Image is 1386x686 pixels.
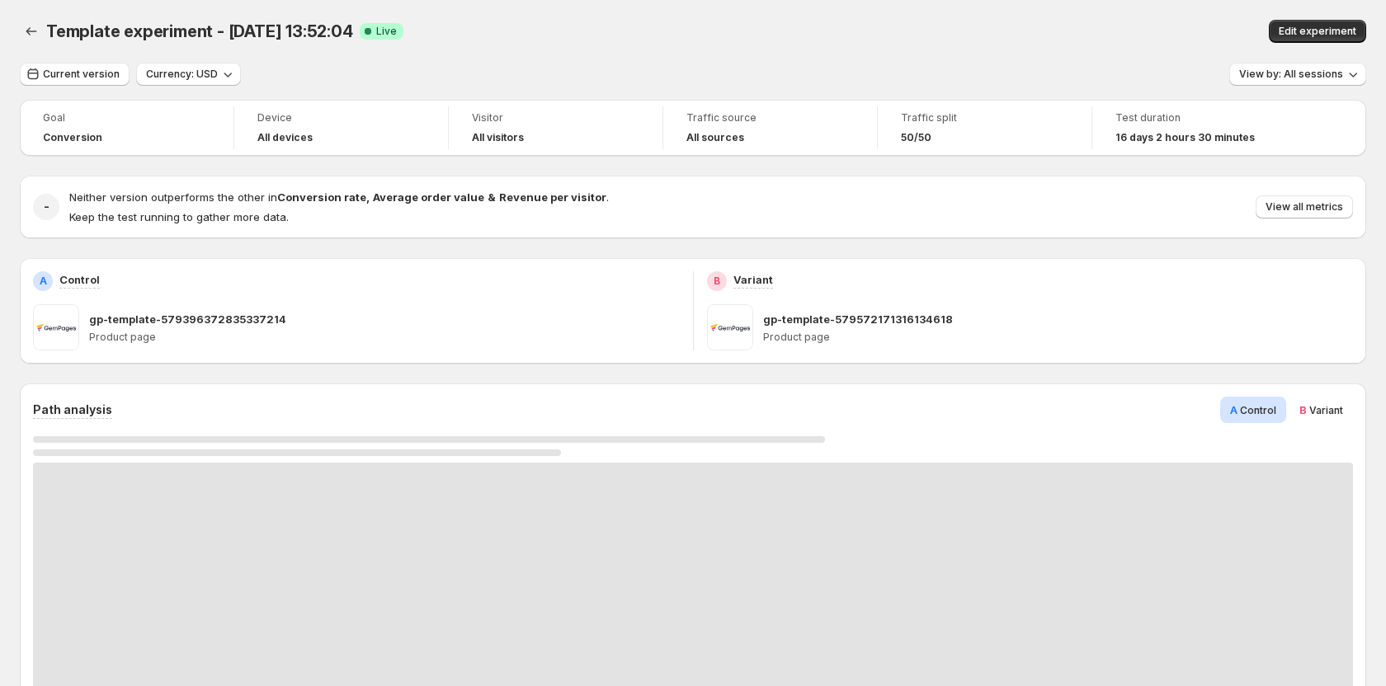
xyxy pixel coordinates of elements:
[733,271,773,288] p: Variant
[686,111,854,125] span: Traffic source
[472,110,639,146] a: VisitorAll visitors
[40,275,47,288] h2: A
[373,190,484,204] strong: Average order value
[43,110,210,146] a: GoalConversion
[69,190,609,204] span: Neither version outperforms the other in .
[59,271,100,288] p: Control
[1279,25,1356,38] span: Edit experiment
[33,402,112,418] h3: Path analysis
[1239,68,1343,81] span: View by: All sessions
[20,63,130,86] button: Current version
[46,21,353,41] span: Template experiment - [DATE] 13:52:04
[69,210,289,223] span: Keep the test running to gather more data.
[33,304,79,350] img: gp-template-579396372835337214
[763,311,953,327] p: gp-template-579572171316134618
[1266,200,1343,214] span: View all metrics
[901,110,1068,146] a: Traffic split50/50
[901,111,1068,125] span: Traffic split
[89,331,680,344] p: Product page
[901,131,931,144] span: 50/50
[1229,63,1366,86] button: View by: All sessions
[366,190,370,204] strong: ,
[499,190,606,204] strong: Revenue per visitor
[20,20,43,43] button: Back
[146,68,218,81] span: Currency: USD
[89,311,286,327] p: gp-template-579396372835337214
[1115,110,1284,146] a: Test duration16 days 2 hours 30 minutes
[686,131,744,144] h4: All sources
[277,190,366,204] strong: Conversion rate
[1115,111,1284,125] span: Test duration
[44,199,49,215] h2: -
[376,25,397,38] span: Live
[43,68,120,81] span: Current version
[136,63,241,86] button: Currency: USD
[472,131,524,144] h4: All visitors
[1299,403,1307,416] span: B
[472,111,639,125] span: Visitor
[714,275,720,288] h2: B
[1256,195,1353,218] button: View all metrics
[1309,404,1343,416] span: Variant
[1240,404,1276,416] span: Control
[1269,20,1366,43] button: Edit experiment
[488,190,496,204] strong: &
[257,111,425,125] span: Device
[1230,403,1237,416] span: A
[257,131,313,144] h4: All devices
[43,131,102,144] span: Conversion
[763,331,1354,344] p: Product page
[43,111,210,125] span: Goal
[1115,131,1255,144] span: 16 days 2 hours 30 minutes
[257,110,425,146] a: DeviceAll devices
[707,304,753,350] img: gp-template-579572171316134618
[686,110,854,146] a: Traffic sourceAll sources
